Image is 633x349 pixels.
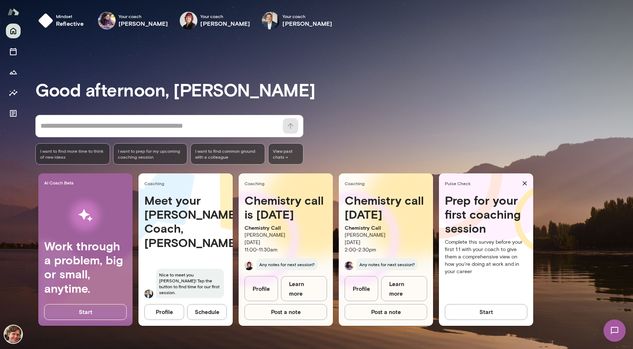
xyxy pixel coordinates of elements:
span: AI Coach Beta [44,180,130,186]
h6: reflective [56,19,84,28]
img: Jonathan Sims [4,325,22,343]
span: I want to find common ground with a colleague [195,148,260,160]
span: Pulse Check [445,180,519,186]
button: Start [445,304,527,320]
span: Your coach [282,13,332,19]
p: 2:00 - 2:30pm [345,246,427,254]
span: Coaching [345,180,430,186]
div: Aradhana GoelYour coach[PERSON_NAME] [93,9,173,32]
p: 11:00 - 11:30am [245,246,327,254]
h6: [PERSON_NAME] [119,19,168,28]
button: Profile [144,304,184,320]
a: Profile [345,276,378,302]
img: Aradhana Goel [98,12,116,29]
h6: [PERSON_NAME] [282,19,332,28]
span: Mindset [56,13,84,19]
button: Schedule [187,304,227,320]
div: I want to find more time to think of new ideas [35,143,110,165]
span: Any notes for next session? [356,258,418,270]
img: Aradhana [345,261,354,270]
div: Leigh Allen-ArredondoYour coach[PERSON_NAME] [175,9,255,32]
button: Home [6,24,21,38]
a: Learn more [281,276,327,302]
button: Insights [6,85,21,100]
h6: [PERSON_NAME] [200,19,250,28]
p: Chemistry Call [245,224,327,232]
img: mindset [38,13,53,28]
img: AI Workflows [53,192,118,239]
a: Profile [245,276,278,302]
img: Mento [7,5,19,19]
span: Any notes for next session? [256,258,317,270]
button: Post a note [245,304,327,320]
img: Leigh Allen-Arredondo [180,12,197,29]
p: [DATE] [345,239,427,246]
span: Coaching [245,180,330,186]
button: Growth Plan [6,65,21,80]
p: [DATE] [245,239,327,246]
span: I want to find more time to think of new ideas [40,148,105,160]
span: Nice to meet you [PERSON_NAME]! Tap the button to find time for our first session. [156,269,224,298]
span: Coaching [144,180,230,186]
button: Start [44,304,127,320]
h4: Prep for your first coaching session [445,193,527,236]
h4: Chemistry call is [DATE] [245,193,327,222]
span: View past chats -> [268,143,303,165]
h4: Chemistry call [DATE] [345,193,427,222]
p: Chemistry Call [345,224,427,232]
button: Post a note [345,304,427,320]
a: Learn more [381,276,427,302]
button: Mindsetreflective [35,9,90,32]
img: Mark Zschocke [262,12,279,29]
p: [PERSON_NAME] [345,232,427,239]
div: Mark ZschockeYour coach[PERSON_NAME] [257,9,337,32]
img: Leigh [245,261,253,270]
div: I want to prep for my upcoming coaching session [113,143,188,165]
span: Your coach [200,13,250,19]
span: Your coach [119,13,168,19]
h3: Good afternoon, [PERSON_NAME] [35,79,633,100]
img: Mark Zschocke Zschocke [144,289,153,298]
p: [PERSON_NAME] [245,232,327,239]
div: I want to find common ground with a colleague [190,143,265,165]
span: I want to prep for my upcoming coaching session [118,148,183,160]
h4: Work through a problem, big or small, anytime. [44,239,127,296]
button: Documents [6,106,21,121]
p: Complete this survey before your first 1:1 with your coach to give them a comprehensive view on h... [445,239,527,275]
h4: Meet your [PERSON_NAME] Coach, [PERSON_NAME] [144,193,227,250]
button: Sessions [6,44,21,59]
